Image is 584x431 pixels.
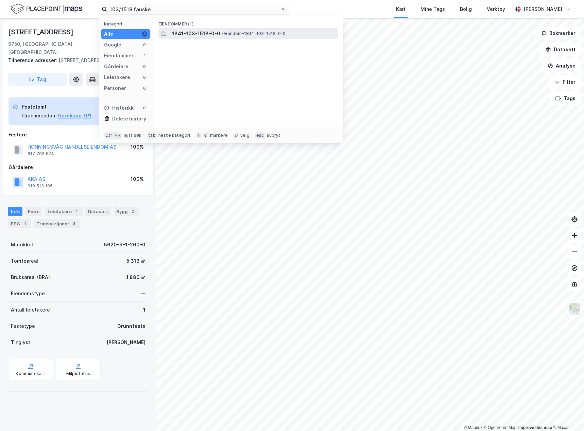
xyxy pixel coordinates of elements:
[8,57,58,63] span: Tilhørende adresser:
[550,398,584,431] div: Kontrollprogram for chat
[16,371,45,376] div: Kommunekart
[126,273,145,281] div: 1 886 ㎡
[58,112,91,120] button: Nordkapp, 9/1
[104,62,128,71] div: Gårdeiere
[540,43,581,56] button: Datasett
[11,241,33,249] div: Matrikkel
[147,132,157,139] div: tab
[523,5,562,13] div: [PERSON_NAME]
[568,302,581,315] img: Z
[11,338,30,346] div: Tinglyst
[420,5,445,13] div: Mine Tags
[8,56,143,64] div: [STREET_ADDRESS]
[267,133,280,138] div: avbryt
[104,41,121,49] div: Google
[124,133,142,138] div: nytt søk
[104,73,130,81] div: Leietakere
[22,103,91,111] div: Festetomt
[28,183,53,189] div: 919 513 195
[11,273,50,281] div: Bruksareal (BRA)
[460,5,472,13] div: Bolig
[142,31,147,37] div: 1
[464,425,482,430] a: Mapbox
[104,104,134,112] div: Historikk
[172,30,220,38] span: 1841-103-1518-0-0
[222,31,286,36] span: Eiendom • 1841-103-1518-0-0
[25,207,42,216] div: Eiere
[131,175,144,183] div: 100%
[240,133,250,138] div: velg
[28,151,54,156] div: 917 763 674
[45,207,83,216] div: Leietakere
[11,289,45,298] div: Eiendomstype
[142,75,147,80] div: 0
[222,31,224,36] span: •
[549,75,581,89] button: Filter
[542,59,581,73] button: Analyse
[550,92,581,105] button: Tags
[104,21,150,26] div: Kategori
[85,207,111,216] div: Datasett
[535,26,581,40] button: Bokmerker
[484,425,517,430] a: OpenStreetMap
[153,16,343,28] div: Eiendommer (1)
[106,338,145,346] div: [PERSON_NAME]
[22,112,57,120] div: Grunneiendom
[158,133,190,138] div: neste kategori
[550,398,584,431] iframe: Chat Widget
[11,257,38,265] div: Tomteareal
[142,105,147,111] div: 0
[142,53,147,58] div: 1
[143,306,145,314] div: 1
[141,289,145,298] div: —
[8,219,31,228] div: ESG
[126,257,145,265] div: 5 313 ㎡
[8,207,22,216] div: Info
[142,86,147,91] div: 0
[117,322,145,330] div: Grunnfeste
[8,131,148,139] div: Festere
[112,115,146,123] div: Delete history
[71,220,78,227] div: 8
[11,322,35,330] div: Festetype
[21,220,28,227] div: 1
[104,30,113,38] div: Alle
[34,219,80,228] div: Transaksjoner
[107,4,280,14] input: Søk på adresse, matrikkel, gårdeiere, leietakere eller personer
[487,5,505,13] div: Verktøy
[255,132,265,139] div: esc
[73,208,80,215] div: 1
[8,26,75,37] div: [STREET_ADDRESS]
[114,207,139,216] div: Bygg
[104,132,122,139] div: Ctrl + k
[396,5,406,13] div: Kart
[8,163,148,171] div: Gårdeiere
[131,143,144,151] div: 100%
[104,241,145,249] div: 5620-9-1-260-0
[11,3,82,15] img: logo.f888ab2527a4732fd821a326f86c7f29.svg
[210,133,228,138] div: markere
[142,64,147,69] div: 0
[142,42,147,48] div: 0
[11,306,50,314] div: Antall leietakere
[104,84,126,92] div: Personer
[66,371,90,376] div: Miljøstatus
[104,52,134,60] div: Eiendommer
[8,40,111,56] div: 9750, [GEOGRAPHIC_DATA], [GEOGRAPHIC_DATA]
[129,208,136,215] div: 2
[8,73,67,86] button: Tag
[518,425,552,430] a: Improve this map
